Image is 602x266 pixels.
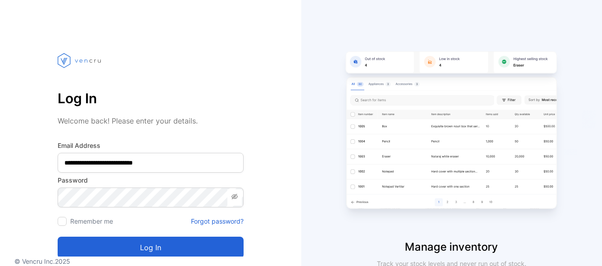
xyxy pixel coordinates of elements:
img: vencru logo [58,36,103,85]
p: Log In [58,87,244,109]
label: Remember me [70,217,113,225]
a: Forgot password? [191,216,244,226]
img: slider image [339,36,564,239]
label: Password [58,175,244,185]
label: Email Address [58,141,244,150]
button: Log in [58,237,244,258]
p: Welcome back! Please enter your details. [58,115,244,126]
